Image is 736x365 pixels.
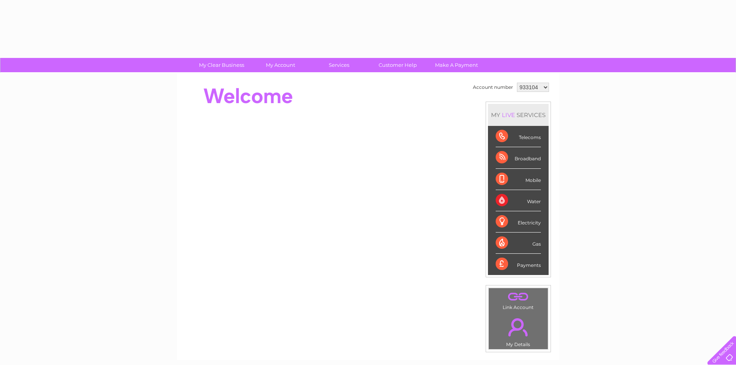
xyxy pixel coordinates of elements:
[496,126,541,147] div: Telecoms
[496,211,541,233] div: Electricity
[366,58,430,72] a: Customer Help
[496,169,541,190] div: Mobile
[496,147,541,168] div: Broadband
[307,58,371,72] a: Services
[491,314,546,341] a: .
[500,111,517,119] div: LIVE
[496,233,541,254] div: Gas
[488,312,548,350] td: My Details
[425,58,488,72] a: Make A Payment
[496,190,541,211] div: Water
[491,290,546,304] a: .
[190,58,253,72] a: My Clear Business
[248,58,312,72] a: My Account
[471,81,515,94] td: Account number
[488,104,549,126] div: MY SERVICES
[496,254,541,275] div: Payments
[488,288,548,312] td: Link Account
